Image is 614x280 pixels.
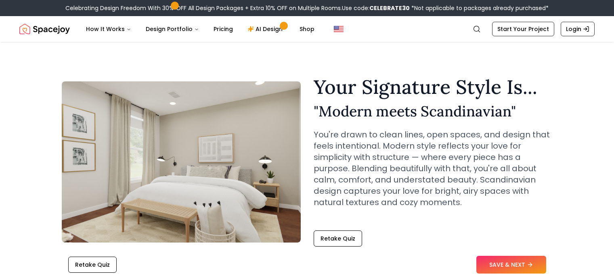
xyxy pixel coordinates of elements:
span: *Not applicable to packages already purchased* [410,4,549,12]
img: Spacejoy Logo [19,21,70,37]
a: Start Your Project [492,22,554,36]
p: You're drawn to clean lines, open spaces, and design that feels intentional. Modern style reflect... [314,129,553,208]
nav: Global [19,16,595,42]
a: AI Design [241,21,291,37]
img: Modern meets Scandinavian Style Example [62,81,301,243]
span: Use code: [342,4,410,12]
a: Shop [293,21,321,37]
button: SAVE & NEXT [476,256,546,274]
a: Login [561,22,595,36]
button: How It Works [80,21,138,37]
button: Design Portfolio [139,21,205,37]
a: Pricing [207,21,239,37]
button: Retake Quiz [68,257,117,273]
img: United States [334,24,344,34]
nav: Main [80,21,321,37]
h2: " Modern meets Scandinavian " [314,103,553,119]
a: Spacejoy [19,21,70,37]
b: CELEBRATE30 [369,4,410,12]
div: Celebrating Design Freedom With 30% OFF All Design Packages + Extra 10% OFF on Multiple Rooms. [65,4,549,12]
h1: Your Signature Style Is... [314,77,553,97]
button: Retake Quiz [314,230,362,247]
